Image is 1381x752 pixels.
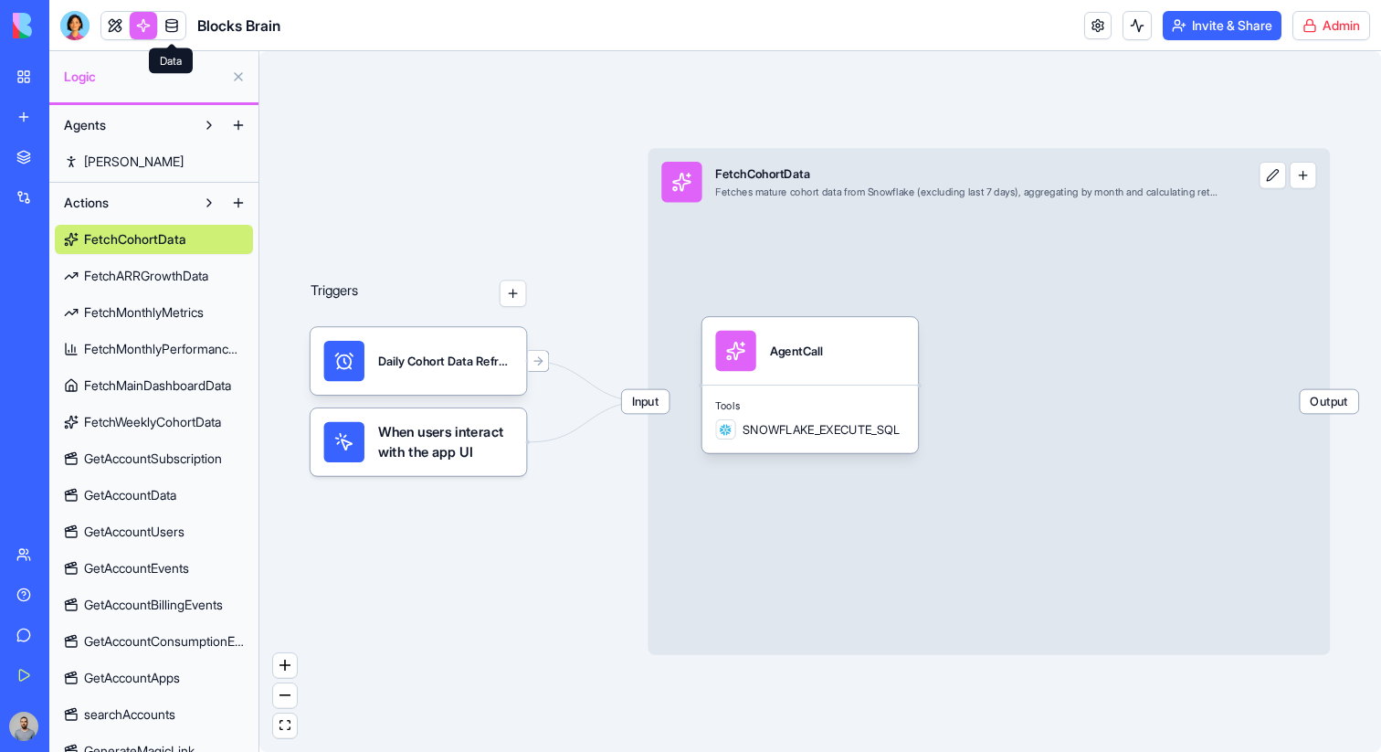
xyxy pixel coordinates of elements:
[55,554,253,583] a: GetAccountEvents
[84,230,186,249] span: FetchCohortData
[84,376,231,395] span: FetchMainDashboardData
[84,486,176,504] span: GetAccountData
[84,153,184,171] span: [PERSON_NAME]
[55,700,253,729] a: searchAccounts
[702,317,919,453] div: AgentCallToolsSNOWFLAKE_EXECUTE_SQL
[273,683,297,708] button: zoom out
[84,669,180,687] span: GetAccountApps
[55,481,253,510] a: GetAccountData
[55,225,253,254] a: FetchCohortData
[770,343,823,359] div: AgentCall
[84,413,221,431] span: FetchWeeklyCohortData
[55,298,253,327] a: FetchMonthlyMetrics
[84,596,223,614] span: GetAccountBillingEvents
[84,559,189,577] span: GetAccountEvents
[55,517,253,546] a: GetAccountUsers
[55,444,253,473] a: GetAccountSubscription
[84,450,222,468] span: GetAccountSubscription
[55,627,253,656] a: GetAccountConsumptionEvents
[64,194,109,212] span: Actions
[149,48,193,74] div: Data
[378,353,513,369] div: Daily Cohort Data RefreshTrigger
[84,705,175,724] span: searchAccounts
[715,185,1221,199] div: Fetches mature cohort data from Snowflake (excluding last 7 days), aggregating by month and calcu...
[55,147,253,176] a: [PERSON_NAME]
[84,267,208,285] span: FetchARRGrowthData
[55,663,253,693] a: GetAccountApps
[715,399,904,413] span: Tools
[378,422,513,462] span: When users interact with the app UI
[55,261,253,291] a: FetchARRGrowthData
[197,15,280,37] span: Blocks Brain
[530,361,645,401] g: Edge from 68ccf3684b26607e9fb72abf to 68c6fe553f3f1f6d79b5c66c
[743,421,901,438] span: SNOWFLAKE_EXECUTE_SQL
[55,111,195,140] button: Agents
[55,408,253,437] a: FetchWeeklyCohortData
[311,408,527,476] div: When users interact with the app UI
[84,632,244,651] span: GetAccountConsumptionEvents
[1300,390,1358,414] span: Output
[1292,11,1370,40] button: Admin
[1163,11,1281,40] button: Invite & Share
[311,280,359,307] p: Triggers
[13,13,126,38] img: logo
[55,371,253,400] a: FetchMainDashboardData
[715,165,1221,182] div: FetchCohortData
[55,188,195,217] button: Actions
[84,340,244,358] span: FetchMonthlyPerformanceMetrics
[273,714,297,738] button: fit view
[530,401,645,441] g: Edge from UI_TRIGGERS to 68c6fe553f3f1f6d79b5c66c
[64,116,106,134] span: Agents
[622,390,669,414] span: Input
[84,303,204,322] span: FetchMonthlyMetrics
[311,226,527,476] div: Triggers
[9,712,38,741] img: image_123650291_bsq8ao.jpg
[273,653,297,678] button: zoom in
[55,590,253,620] a: GetAccountBillingEvents
[55,334,253,364] a: FetchMonthlyPerformanceMetrics
[648,148,1330,654] div: InputFetchCohortDataFetches mature cohort data from Snowflake (excluding last 7 days), aggregatin...
[64,68,224,86] span: Logic
[311,327,527,395] div: Daily Cohort Data RefreshTrigger
[84,523,184,541] span: GetAccountUsers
